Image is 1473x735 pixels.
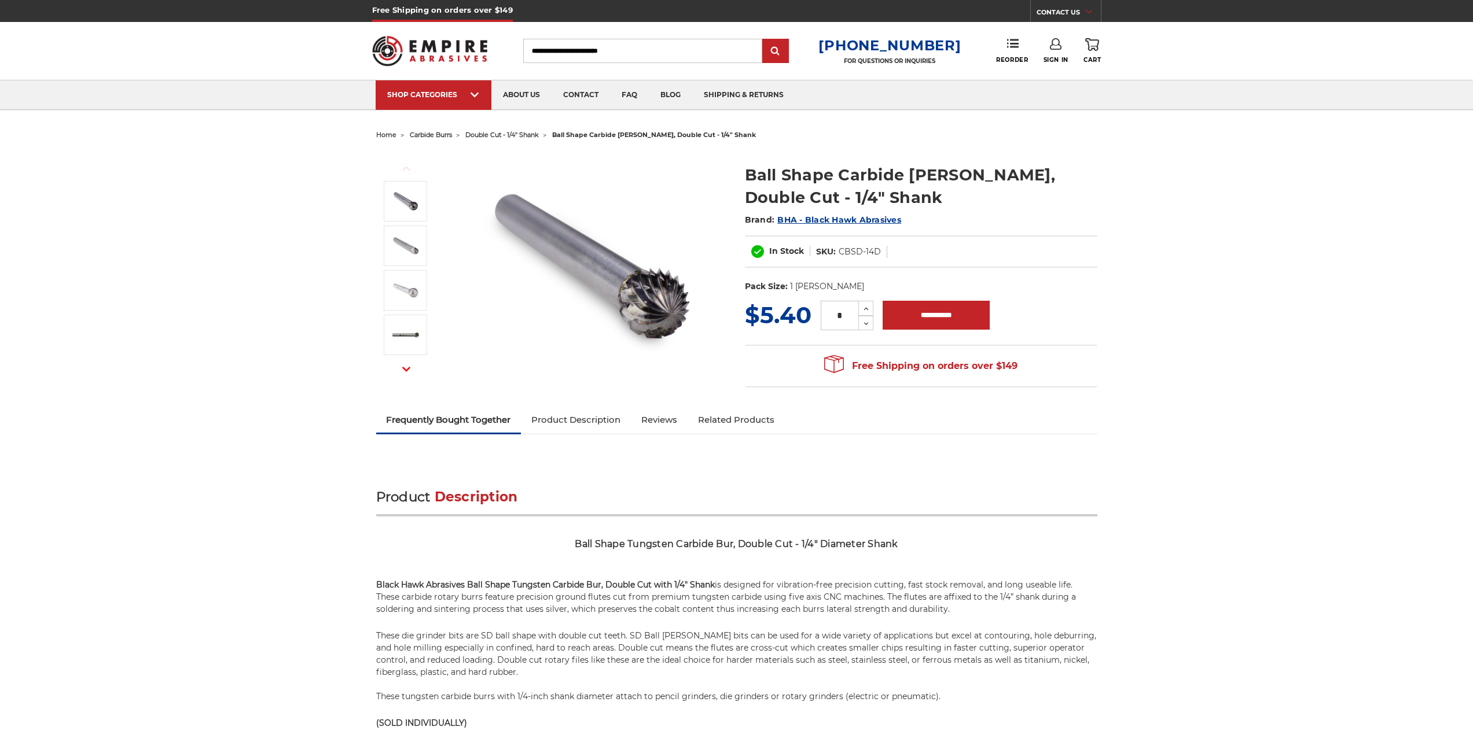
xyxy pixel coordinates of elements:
[745,280,788,293] dt: Pack Size:
[376,630,1097,703] p: These die grinder bits are SD ball shape with double cut teeth. SD Ball [PERSON_NAME] bits can be...
[745,301,811,329] span: $5.40
[376,131,396,139] a: home
[769,246,804,256] span: In Stock
[688,407,785,433] a: Related Products
[376,489,431,505] span: Product
[391,320,420,349] img: SD-3 ball shape carbide burr 1/4" shank
[376,579,1097,615] p: is designed for vibration-free precision cutting, fast stock removal, and long useable life. Thes...
[387,90,480,99] div: SHOP CATEGORIES
[392,156,420,181] button: Previous
[552,131,756,139] span: ball shape carbide [PERSON_NAME], double cut - 1/4" shank
[610,80,649,110] a: faq
[996,56,1028,64] span: Reorder
[376,407,521,433] a: Frequently Bought Together
[649,80,692,110] a: blog
[692,80,795,110] a: shipping & returns
[816,246,836,258] dt: SKU:
[392,357,420,382] button: Next
[376,718,467,728] strong: (SOLD INDIVIDUALLY)
[465,131,539,139] a: double cut - 1/4" shank
[372,28,488,73] img: Empire Abrasives
[790,280,864,293] dd: 1 [PERSON_NAME]
[491,80,552,110] a: about us
[1037,6,1101,22] a: CONTACT US
[391,187,420,216] img: ball shape carbide bur 1/4" shank
[410,131,452,139] a: carbide burrs
[996,38,1028,63] a: Reorder
[391,276,420,305] img: SD-5D ball shape carbide burr with 1/4 inch shank
[839,246,881,258] dd: CBSD-14D
[818,37,961,54] a: [PHONE_NUMBER]
[824,354,1017,378] span: Free Shipping on orders over $149
[575,538,898,549] span: Ball Shape Tungsten Carbide Bur, Double Cut - 1/4" Diameter Shank
[552,80,610,110] a: contact
[475,152,707,383] img: ball shape carbide bur 1/4" shank
[435,489,518,505] span: Description
[391,231,420,260] img: SD-1D ball shape carbide burr with 1/4 inch shank
[764,40,787,63] input: Submit
[1044,56,1068,64] span: Sign In
[745,215,775,225] span: Brand:
[1083,38,1101,64] a: Cart
[777,215,901,225] a: BHA - Black Hawk Abrasives
[631,407,688,433] a: Reviews
[745,164,1097,209] h1: Ball Shape Carbide [PERSON_NAME], Double Cut - 1/4" Shank
[521,407,631,433] a: Product Description
[818,57,961,65] p: FOR QUESTIONS OR INQUIRIES
[376,579,715,590] strong: Black Hawk Abrasives Ball Shape Tungsten Carbide Bur, Double Cut with 1/4" Shank
[1083,56,1101,64] span: Cart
